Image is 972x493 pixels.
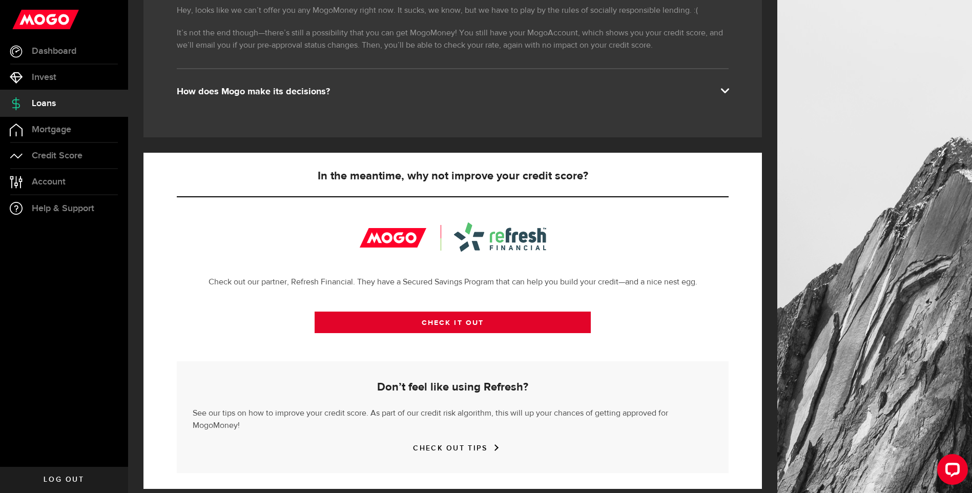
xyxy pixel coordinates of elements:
[32,99,56,108] span: Loans
[32,204,94,213] span: Help & Support
[32,177,66,187] span: Account
[193,381,713,394] h5: Don’t feel like using Refresh?
[177,276,729,289] p: Check out our partner, Refresh Financial. They have a Secured Savings Program that can help you b...
[177,27,729,52] p: It’s not the end though—there’s still a possibility that you can get MogoMoney! You still have yo...
[929,450,972,493] iframe: LiveChat chat widget
[32,47,76,56] span: Dashboard
[177,86,729,98] div: How does Mogo make its decisions?
[413,444,492,453] a: CHECK OUT TIPS
[315,312,591,333] a: CHECK IT OUT
[32,151,82,160] span: Credit Score
[32,125,71,134] span: Mortgage
[32,73,56,82] span: Invest
[44,476,84,483] span: Log out
[177,170,729,182] h5: In the meantime, why not improve your credit score?
[193,405,713,432] p: See our tips on how to improve your credit score. As part of our credit risk algorithm, this will...
[177,5,729,17] p: Hey, looks like we can’t offer you any MogoMoney right now. It sucks, we know, but we have to pla...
